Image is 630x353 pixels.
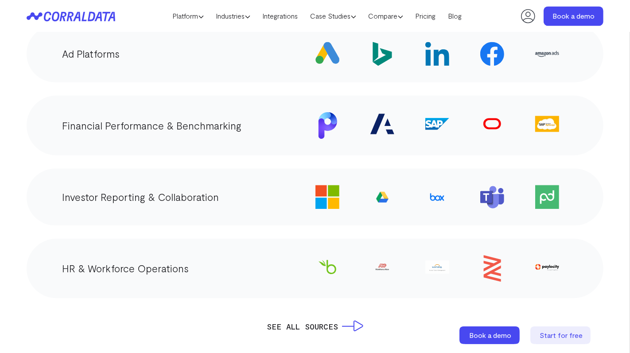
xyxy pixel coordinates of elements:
[62,189,219,205] p: Investor Reporting & Collaboration
[540,331,583,339] span: Start for free
[62,118,241,133] p: Financial Performance & Benchmarking
[304,9,362,23] a: Case Studies
[210,9,257,23] a: Industries
[62,260,189,276] p: HR & Workforce Operations
[470,331,512,339] span: Book a demo
[530,326,592,344] a: Start for free
[409,9,442,23] a: Pricing
[257,9,304,23] a: Integrations
[167,9,210,23] a: Platform
[362,9,409,23] a: Compare
[62,46,120,62] p: Ad Platforms
[267,320,363,333] a: SEE ALL SOURCES
[544,6,603,26] a: Book a demo
[459,326,521,344] a: Book a demo
[442,9,468,23] a: Blog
